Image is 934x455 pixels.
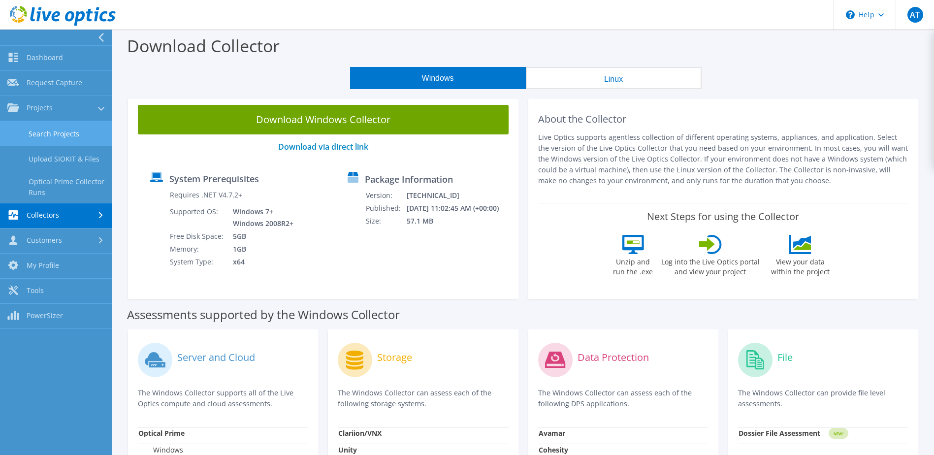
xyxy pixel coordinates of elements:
[169,256,225,268] td: System Type:
[738,388,908,409] p: The Windows Collector can provide file level assessments.
[611,254,656,277] label: Unzip and run the .exe
[538,388,709,409] p: The Windows Collector can assess each of the following DPS applications.
[365,174,453,184] label: Package Information
[138,105,509,134] a: Download Windows Collector
[739,428,820,438] strong: Dossier File Assessment
[661,254,760,277] label: Log into the Live Optics portal and view your project
[225,230,295,243] td: 5GB
[350,67,526,89] button: Windows
[225,256,295,268] td: x64
[169,205,225,230] td: Supported OS:
[169,230,225,243] td: Free Disk Space:
[365,202,406,215] td: Published:
[225,205,295,230] td: Windows 7+ Windows 2008R2+
[765,254,836,277] label: View your data within the project
[177,353,255,362] label: Server and Cloud
[225,243,295,256] td: 1GB
[338,445,357,455] strong: Unity
[406,215,512,227] td: 57.1 MB
[846,10,855,19] svg: \n
[377,353,412,362] label: Storage
[907,7,923,23] span: AT
[406,202,512,215] td: [DATE] 11:02:45 AM (+00:00)
[539,428,565,438] strong: Avamar
[526,67,702,89] button: Linux
[169,243,225,256] td: Memory:
[538,113,909,125] h2: About the Collector
[578,353,649,362] label: Data Protection
[127,34,280,57] label: Download Collector
[138,445,183,455] label: Windows
[278,141,368,152] a: Download via direct link
[833,431,843,436] tspan: NEW!
[647,211,799,223] label: Next Steps for using the Collector
[138,428,185,438] strong: Optical Prime
[539,445,568,455] strong: Cohesity
[127,310,400,320] label: Assessments supported by the Windows Collector
[538,132,909,186] p: Live Optics supports agentless collection of different operating systems, appliances, and applica...
[338,428,382,438] strong: Clariion/VNX
[365,215,406,227] td: Size:
[777,353,793,362] label: File
[365,189,406,202] td: Version:
[169,174,259,184] label: System Prerequisites
[170,190,242,200] label: Requires .NET V4.7.2+
[338,388,508,409] p: The Windows Collector can assess each of the following storage systems.
[138,388,308,409] p: The Windows Collector supports all of the Live Optics compute and cloud assessments.
[406,189,512,202] td: [TECHNICAL_ID]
